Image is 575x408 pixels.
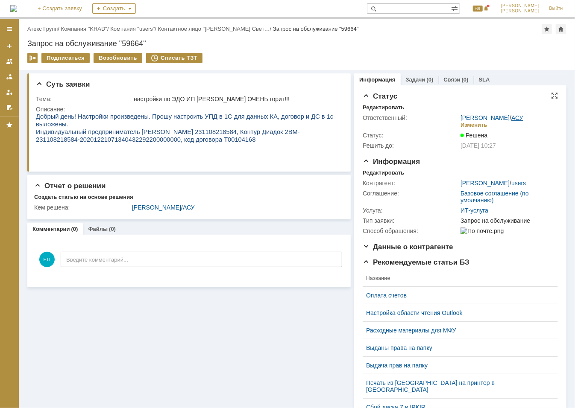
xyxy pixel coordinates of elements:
[366,344,548,351] a: Выданы права на папку
[462,76,469,83] div: (0)
[363,217,459,224] div: Тип заявки:
[27,26,58,32] a: Атекс Групп
[461,207,488,214] a: ИТ-услуга
[183,204,195,211] a: АСУ
[461,114,510,121] a: [PERSON_NAME]
[34,204,130,211] div: Кем решена:
[451,4,460,12] span: Расширенный поиск
[444,76,461,83] a: Связи
[27,26,61,32] div: /
[3,85,16,99] a: Мои заявки
[109,226,116,232] div: (0)
[461,132,487,139] span: Решена
[36,106,341,113] div: Описание:
[110,26,155,32] a: Компания "users"
[27,53,38,63] div: Работа с массовостью
[461,180,510,187] a: [PERSON_NAME]
[10,5,17,12] a: Перейти на домашнюю страницу
[134,96,339,102] div: настройки по ЭДО ИП [PERSON_NAME] ОЧЕНЬ горит!!!
[3,101,16,114] a: Мои согласования
[461,180,526,187] div: /
[36,96,132,102] div: Тема:
[479,76,490,83] a: SLA
[461,122,487,128] div: Изменить
[363,114,459,121] div: Ответственный:
[110,26,158,32] div: /
[501,9,539,14] span: [PERSON_NAME]
[363,227,459,234] div: Способ обращения:
[363,92,397,100] span: Статус
[501,3,539,9] span: [PERSON_NAME]
[461,190,529,204] a: Базовое соглашение (по умолчанию)
[61,26,111,32] div: /
[461,227,504,234] img: По почте.png
[3,55,16,68] a: Заявки на командах
[542,24,552,34] div: Добавить в избранное
[363,142,459,149] div: Решить до:
[92,3,136,14] div: Создать
[406,76,425,83] a: Задачи
[427,76,434,83] div: (0)
[363,258,469,266] span: Рекомендуемые статьи БЗ
[34,182,106,190] span: Отчет о решении
[363,270,551,287] th: Название
[461,114,523,121] div: /
[511,114,523,121] a: АСУ
[32,226,70,232] a: Комментарии
[3,39,16,53] a: Создать заявку
[363,104,404,111] div: Редактировать
[473,6,483,12] span: 66
[10,5,17,12] img: logo
[556,24,566,34] div: Сделать домашней страницей
[366,327,548,334] a: Расходные материалы для МФУ
[88,226,108,232] a: Файлы
[511,180,526,187] a: users
[363,132,459,139] div: Статус:
[363,190,459,197] div: Соглашение:
[3,70,16,84] a: Заявки в моей ответственности
[363,157,420,166] span: Информация
[366,379,548,393] a: Печать из [GEOGRAPHIC_DATA] на принтер в [GEOGRAPHIC_DATA]
[273,26,359,32] div: Запрос на обслуживание "59664"
[71,226,78,232] div: (0)
[366,309,548,316] a: Настройка области чтения Outlook
[363,243,453,251] span: Данные о контрагенте
[27,39,566,48] div: Запрос на обслуживание "59664"
[363,169,404,176] div: Редактировать
[366,292,548,299] a: Оплата счетов
[461,217,554,224] div: Запрос на обслуживание
[132,204,339,211] div: /
[34,194,133,201] div: Создать статью на основе решения
[39,252,55,267] span: ЕП
[158,26,273,32] div: /
[363,180,459,187] div: Контрагент:
[132,204,181,211] a: [PERSON_NAME]
[359,76,395,83] a: Информация
[461,142,496,149] span: [DATE] 10:27
[366,362,548,369] a: Выдача прав на папку
[551,92,558,99] div: На всю страницу
[36,80,90,88] span: Суть заявки
[61,26,107,32] a: Компания "KRAD"
[363,207,459,214] div: Услуга:
[158,26,270,32] a: Контактное лицо "[PERSON_NAME] Свет…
